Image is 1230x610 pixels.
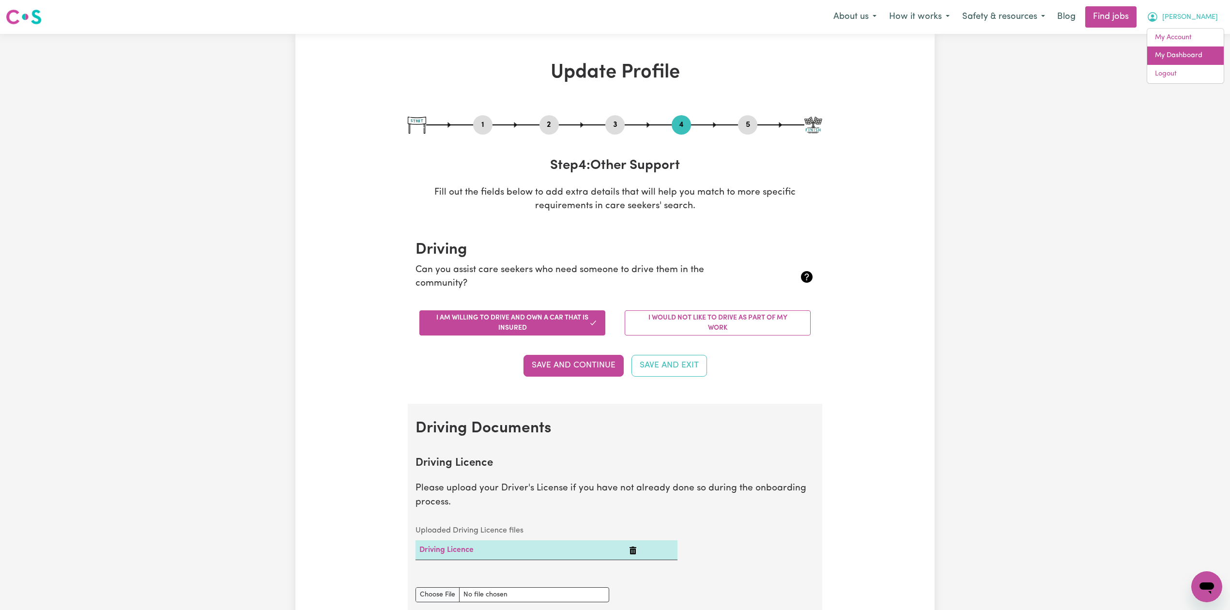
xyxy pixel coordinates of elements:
[1191,571,1222,602] iframe: Button to launch messaging window
[1162,12,1218,23] span: [PERSON_NAME]
[631,355,707,376] button: Save and Exit
[415,241,815,259] h2: Driving
[625,310,811,335] button: I would not like to drive as part of my work
[415,521,677,540] caption: Uploaded Driving Licence files
[408,186,822,214] p: Fill out the fields below to add extra details that will help you match to more specific requirem...
[1147,28,1224,84] div: My Account
[827,7,883,27] button: About us
[1147,29,1224,47] a: My Account
[419,546,474,554] a: Driving Licence
[956,7,1051,27] button: Safety & resources
[1051,6,1081,28] a: Blog
[523,355,624,376] button: Save and Continue
[408,61,822,84] h1: Update Profile
[539,119,559,131] button: Go to step 2
[473,119,492,131] button: Go to step 1
[1147,65,1224,83] a: Logout
[629,544,637,556] button: Delete Driving Licence
[415,457,815,470] h2: Driving Licence
[1140,7,1224,27] button: My Account
[415,482,815,510] p: Please upload your Driver's License if you have not already done so during the onboarding process.
[415,263,748,291] p: Can you assist care seekers who need someone to drive them in the community?
[605,119,625,131] button: Go to step 3
[672,119,691,131] button: Go to step 4
[6,8,42,26] img: Careseekers logo
[6,6,42,28] a: Careseekers logo
[1085,6,1137,28] a: Find jobs
[415,419,815,438] h2: Driving Documents
[1147,46,1224,65] a: My Dashboard
[408,158,822,174] h3: Step 4 : Other Support
[419,310,605,335] button: I am willing to drive and own a car that is insured
[738,119,757,131] button: Go to step 5
[883,7,956,27] button: How it works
